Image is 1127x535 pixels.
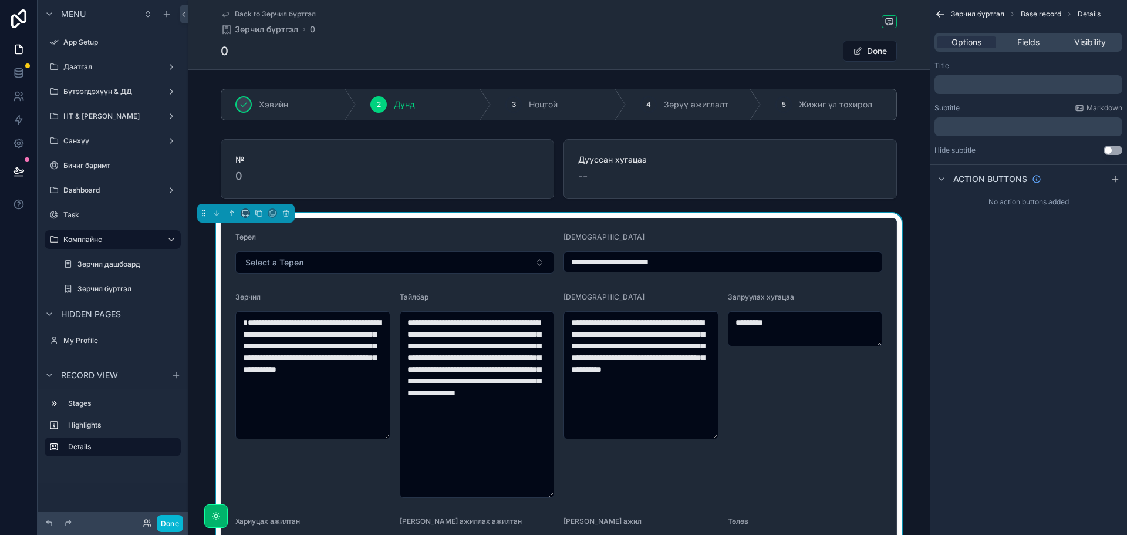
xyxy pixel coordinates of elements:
[45,33,181,52] a: App Setup
[59,255,181,274] a: Зөрчил дашбоард
[68,420,176,430] label: Highlights
[63,210,178,220] label: Task
[1075,103,1122,113] a: Markdown
[63,38,178,47] label: App Setup
[728,517,748,526] span: Төлөв
[61,369,118,381] span: Record view
[221,23,298,35] a: Зөрчил бүртгэл
[934,117,1122,136] div: scrollable content
[951,9,1004,19] span: Зөрчил бүртгэл
[400,292,428,301] span: Тайлбар
[45,181,181,200] a: Dashboard
[563,517,642,526] span: [PERSON_NAME] ажил
[1021,9,1061,19] span: Base record
[245,257,303,268] span: Select a Төрөл
[221,9,316,19] a: Back to Зөрчил бүртгэл
[221,43,228,59] h1: 0
[235,292,261,301] span: Зөрчил
[1017,36,1040,48] span: Fields
[1086,103,1122,113] span: Markdown
[63,161,178,170] label: Бичиг баримт
[68,442,171,452] label: Details
[930,193,1127,211] div: No action buttons added
[68,399,176,408] label: Stages
[61,308,121,320] span: Hidden pages
[63,136,162,146] label: Санхүү
[63,186,162,195] label: Dashboard
[235,233,256,241] span: Төрөл
[45,206,181,224] a: Task
[310,23,315,35] a: 0
[563,292,645,301] span: [DEMOGRAPHIC_DATA]
[235,251,554,274] button: Select Button
[45,107,181,126] a: НТ & [PERSON_NAME]
[63,235,157,244] label: Комплайнс
[45,230,181,249] a: Комплайнс
[45,331,181,350] a: My Profile
[1074,36,1106,48] span: Visibility
[63,62,162,72] label: Даатгал
[38,389,188,468] div: scrollable content
[63,112,162,121] label: НТ & [PERSON_NAME]
[951,36,981,48] span: Options
[63,336,178,345] label: My Profile
[934,146,976,155] label: Hide subtitle
[45,82,181,101] a: Бүтээгдэхүүн & ДД
[934,75,1122,94] div: scrollable content
[728,292,794,301] span: Залруулах хугацаа
[77,260,178,269] label: Зөрчил дашбоард
[63,87,162,96] label: Бүтээгдэхүүн & ДД
[400,517,522,526] span: [PERSON_NAME] ажиллах ажилтан
[77,284,178,294] label: Зөрчил бүртгэл
[934,103,960,113] label: Subtitle
[953,173,1027,185] span: Action buttons
[235,517,300,526] span: Хариуцах ажилтан
[843,41,897,62] button: Done
[235,9,316,19] span: Back to Зөрчил бүртгэл
[157,515,183,532] button: Done
[45,58,181,76] a: Даатгал
[1078,9,1101,19] span: Details
[45,156,181,175] a: Бичиг баримт
[61,8,86,20] span: Menu
[59,280,181,298] a: Зөрчил бүртгэл
[934,61,949,70] label: Title
[563,233,645,241] span: [DEMOGRAPHIC_DATA]
[45,132,181,150] a: Санхүү
[235,23,298,35] span: Зөрчил бүртгэл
